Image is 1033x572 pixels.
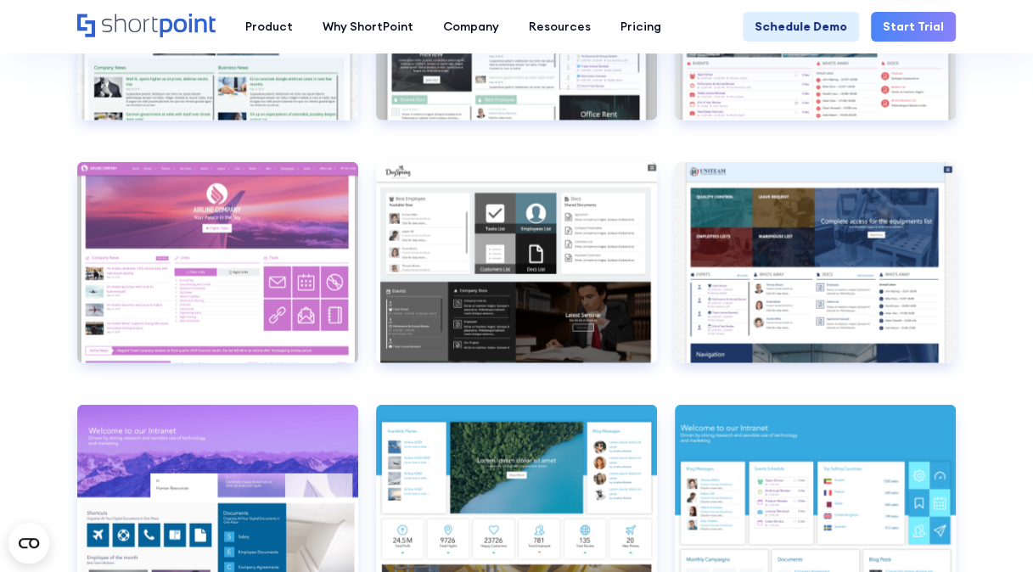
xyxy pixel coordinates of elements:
[620,18,661,36] div: Pricing
[308,12,429,42] a: Why ShortPoint
[323,18,413,36] div: Why ShortPoint
[727,375,1033,572] iframe: Chat Widget
[514,12,606,42] a: Resources
[429,12,514,42] a: Company
[77,14,216,39] a: Home
[8,523,49,564] button: Open CMP widget
[675,162,956,386] a: Branded Site 9
[376,162,657,386] a: Branded Site 8
[743,12,859,42] a: Schedule Demo
[231,12,308,42] a: Product
[443,18,499,36] div: Company
[606,12,677,42] a: Pricing
[245,18,293,36] div: Product
[77,162,358,386] a: Branded Site 7
[871,12,956,42] a: Start Trial
[529,18,591,36] div: Resources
